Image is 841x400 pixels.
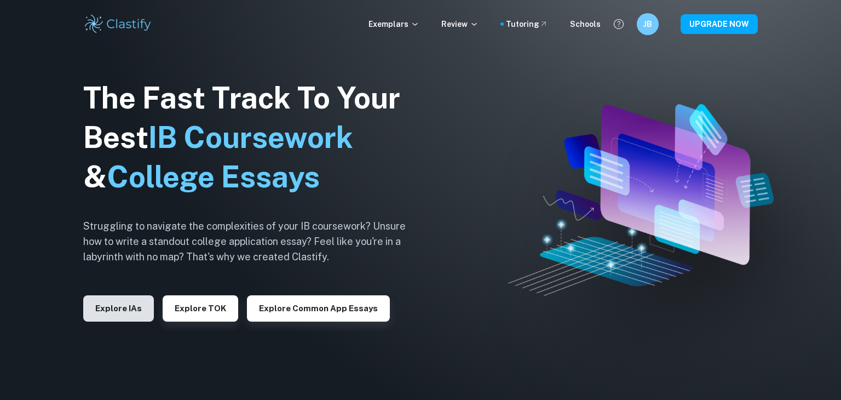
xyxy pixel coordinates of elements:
[148,120,353,155] span: IB Coursework
[681,14,758,34] button: UPGRADE NOW
[83,219,423,265] h6: Struggling to navigate the complexities of your IB coursework? Unsure how to write a standout col...
[570,18,601,30] a: Schools
[247,295,390,322] button: Explore Common App essays
[506,18,548,30] a: Tutoring
[83,13,153,35] img: Clastify logo
[107,159,320,194] span: College Essays
[609,15,628,33] button: Help and Feedback
[83,302,154,313] a: Explore IAs
[83,295,154,322] button: Explore IAs
[368,18,419,30] p: Exemplars
[642,18,654,30] h6: JB
[247,302,390,313] a: Explore Common App essays
[163,295,238,322] button: Explore TOK
[508,104,774,296] img: Clastify hero
[637,13,659,35] button: JB
[83,78,423,197] h1: The Fast Track To Your Best &
[441,18,479,30] p: Review
[163,302,238,313] a: Explore TOK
